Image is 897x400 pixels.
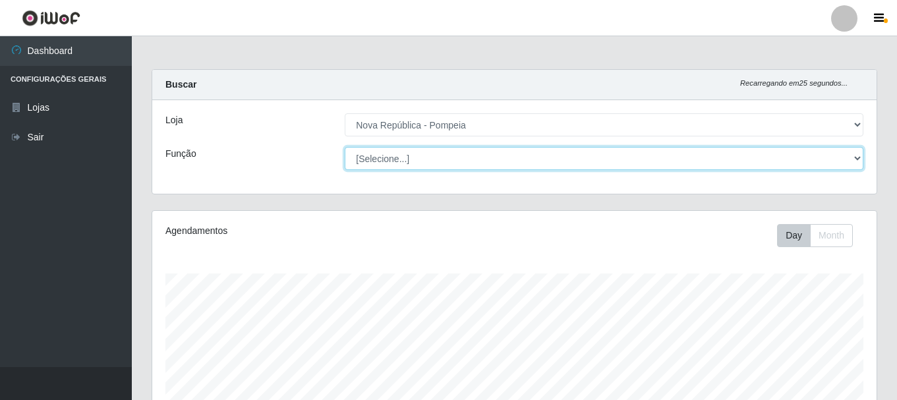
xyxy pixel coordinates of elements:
[165,224,445,238] div: Agendamentos
[165,147,196,161] label: Função
[777,224,811,247] button: Day
[777,224,853,247] div: First group
[165,79,196,90] strong: Buscar
[740,79,848,87] i: Recarregando em 25 segundos...
[810,224,853,247] button: Month
[22,10,80,26] img: CoreUI Logo
[165,113,183,127] label: Loja
[777,224,863,247] div: Toolbar with button groups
